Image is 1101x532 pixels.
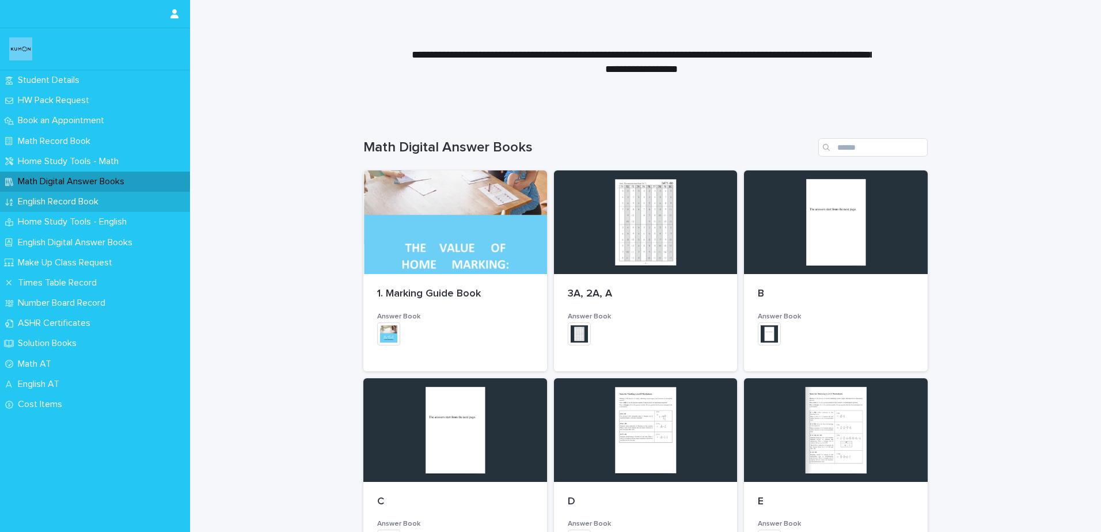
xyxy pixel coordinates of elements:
[377,288,533,301] p: 1. Marking Guide Book
[13,318,100,329] p: ASHR Certificates
[818,138,928,157] input: Search
[758,312,914,321] h3: Answer Book
[13,196,108,207] p: English Record Book
[13,257,122,268] p: Make Up Class Request
[13,237,142,248] p: English Digital Answer Books
[13,399,71,410] p: Cost Items
[744,170,928,371] a: BAnswer Book
[13,216,136,227] p: Home Study Tools - English
[377,519,533,529] h3: Answer Book
[13,338,86,349] p: Solution Books
[568,288,724,301] p: 3A, 2A, A
[13,156,128,167] p: Home Study Tools - Math
[758,519,914,529] h3: Answer Book
[13,95,98,106] p: HW Pack Request
[13,176,134,187] p: Math Digital Answer Books
[13,278,106,288] p: Times Table Record
[377,496,533,508] p: C
[568,496,724,508] p: D
[13,136,100,147] p: Math Record Book
[758,288,914,301] p: B
[377,312,533,321] h3: Answer Book
[758,496,914,508] p: E
[554,170,738,371] a: 3A, 2A, AAnswer Book
[13,75,89,86] p: Student Details
[363,170,547,371] a: 1. Marking Guide BookAnswer Book
[13,298,115,309] p: Number Board Record
[568,519,724,529] h3: Answer Book
[568,312,724,321] h3: Answer Book
[9,37,32,60] img: o6XkwfS7S2qhyeB9lxyF
[13,379,69,390] p: English AT
[13,359,60,370] p: Math AT
[13,115,113,126] p: Book an Appointment
[363,139,814,156] h1: Math Digital Answer Books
